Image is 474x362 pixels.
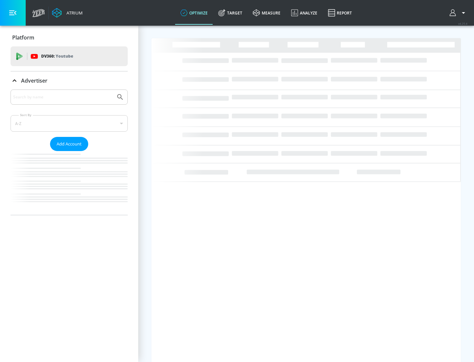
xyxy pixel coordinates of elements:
input: Search by name [13,93,113,101]
p: Youtube [56,53,73,60]
a: Atrium [52,8,83,18]
span: Add Account [57,140,82,148]
p: DV360: [41,53,73,60]
a: Report [323,1,357,25]
a: optimize [175,1,213,25]
div: A-Z [11,115,128,132]
button: Add Account [50,137,88,151]
div: Advertiser [11,71,128,90]
label: Sort By [19,113,33,117]
nav: list of Advertiser [11,151,128,215]
div: Advertiser [11,90,128,215]
p: Advertiser [21,77,47,84]
div: Platform [11,28,128,47]
div: DV360: Youtube [11,46,128,66]
a: Analyze [286,1,323,25]
a: measure [248,1,286,25]
a: Target [213,1,248,25]
p: Platform [12,34,34,41]
div: Atrium [64,10,83,16]
span: v 4.25.4 [458,22,467,25]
